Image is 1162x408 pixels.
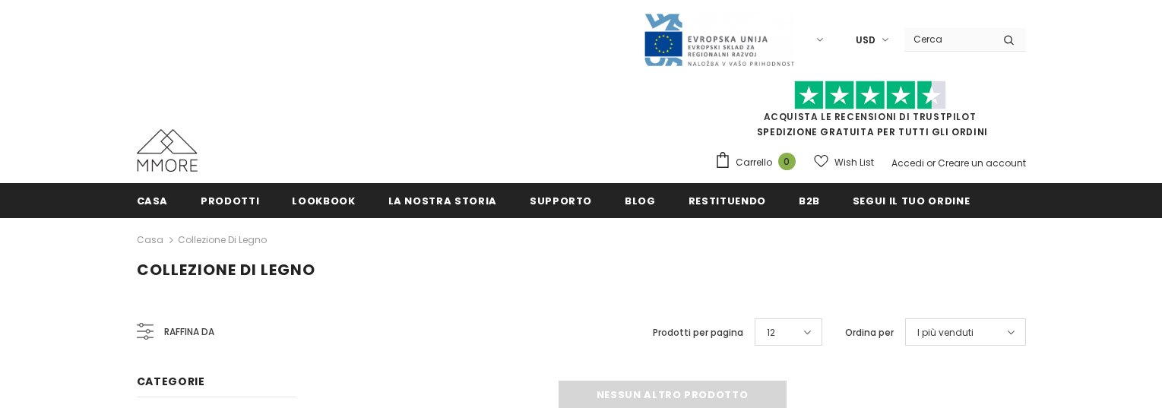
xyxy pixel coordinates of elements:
span: 12 [767,325,775,340]
label: Prodotti per pagina [653,325,743,340]
img: Fidati di Pilot Stars [794,81,946,110]
span: Lookbook [292,194,355,208]
span: Collezione di legno [137,259,315,280]
span: supporto [530,194,592,208]
img: Casi MMORE [137,129,198,172]
span: Restituendo [689,194,766,208]
a: B2B [799,183,820,217]
span: Wish List [834,155,874,170]
img: Javni Razpis [643,12,795,68]
a: Creare un account [938,157,1026,169]
label: Ordina per [845,325,894,340]
a: Carrello 0 [714,151,803,174]
span: Prodotti [201,194,259,208]
input: Search Site [904,28,992,50]
a: La nostra storia [388,183,497,217]
span: or [926,157,936,169]
span: Carrello [736,155,772,170]
span: Casa [137,194,169,208]
span: 0 [778,153,796,170]
span: Blog [625,194,656,208]
span: La nostra storia [388,194,497,208]
a: supporto [530,183,592,217]
span: SPEDIZIONE GRATUITA PER TUTTI GLI ORDINI [714,87,1026,138]
span: Segui il tuo ordine [853,194,970,208]
a: Prodotti [201,183,259,217]
a: Restituendo [689,183,766,217]
span: USD [856,33,875,48]
a: Accedi [891,157,924,169]
a: Wish List [814,149,874,176]
a: Blog [625,183,656,217]
a: Casa [137,183,169,217]
a: Collezione di legno [178,233,267,246]
a: Lookbook [292,183,355,217]
a: Segui il tuo ordine [853,183,970,217]
span: B2B [799,194,820,208]
span: I più venduti [917,325,974,340]
a: Javni Razpis [643,33,795,46]
a: Acquista le recensioni di TrustPilot [764,110,977,123]
a: Casa [137,231,163,249]
span: Categorie [137,374,205,389]
span: Raffina da [164,324,214,340]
